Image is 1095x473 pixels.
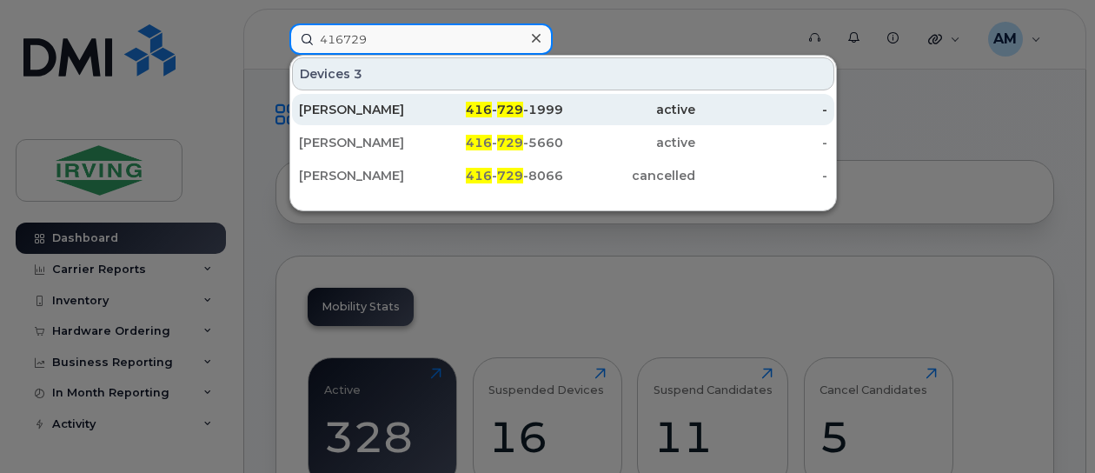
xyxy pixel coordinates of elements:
div: Devices [292,57,834,90]
a: [PERSON_NAME]416-729-8066cancelled- [292,160,834,191]
div: - [695,101,827,118]
div: - [695,167,827,184]
div: [PERSON_NAME] [299,167,431,184]
div: active [563,101,695,118]
span: 416 [466,135,492,150]
span: 3 [354,65,362,83]
span: 416 [466,102,492,117]
div: active [563,134,695,151]
a: [PERSON_NAME]416-729-1999active- [292,94,834,125]
div: - -8066 [431,167,563,184]
div: - -5660 [431,134,563,151]
span: 416 [466,168,492,183]
a: [PERSON_NAME]416-729-5660active- [292,127,834,158]
div: - [695,134,827,151]
div: - -1999 [431,101,563,118]
div: cancelled [563,167,695,184]
div: [PERSON_NAME] [299,134,431,151]
span: 729 [497,168,523,183]
div: [PERSON_NAME] [299,101,431,118]
span: 729 [497,135,523,150]
span: 729 [497,102,523,117]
